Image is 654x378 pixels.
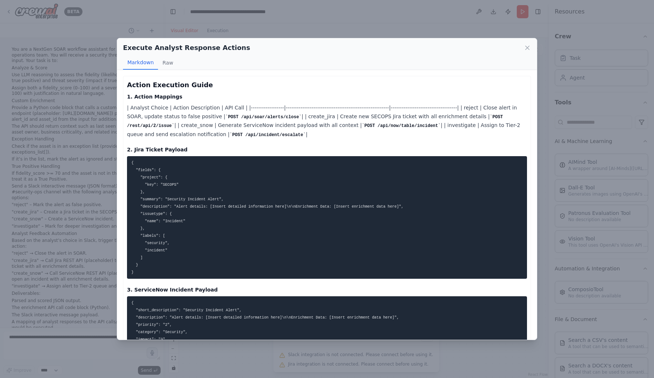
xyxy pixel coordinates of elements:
h3: Action Execution Guide [127,80,527,90]
code: { "fields": { "project": { "key": "SECOPS" }, "summary": "Security Incident Alert", "description"... [131,161,403,274]
h4: 2. Jira Ticket Payload [127,146,527,153]
code: POST /api/incident/escalate [230,132,306,138]
p: | Analyst Choice | Action Description | API Call | |------------------|--------------------------... [127,103,527,139]
button: Markdown [123,56,158,70]
h2: Execute Analyst Response Actions [123,43,250,53]
button: Raw [158,56,177,70]
code: POST /api/now/table/incident [362,123,441,128]
code: { "short_description": "Security Incident Alert", "description": "Alert details: [Insert detailed... [131,301,399,356]
h4: 1. Action Mappings [127,93,527,100]
h4: 3. ServiceNow Incident Payload [127,286,527,293]
code: POST /api/soar/alerts/close [225,115,301,120]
